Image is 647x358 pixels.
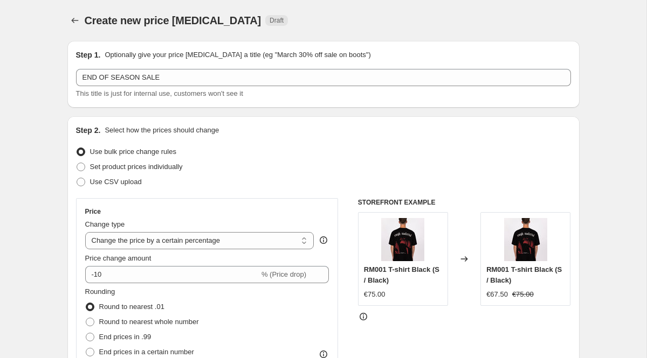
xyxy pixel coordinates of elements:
[105,50,370,60] p: Optionally give your price [MEDICAL_DATA] a title (eg "March 30% off sale on boots")
[85,287,115,296] span: Rounding
[512,289,534,300] strike: €75.00
[90,178,142,186] span: Use CSV upload
[99,348,194,356] span: End prices in a certain number
[486,265,562,284] span: RM001 T-shirt Black (S / Black)
[85,15,261,26] span: Create new price [MEDICAL_DATA]
[486,289,508,300] div: €67.50
[105,125,219,136] p: Select how the prices should change
[76,50,101,60] h2: Step 1.
[504,218,547,261] img: 7846-Goulmy-DionMusic-thirts_80x.jpg
[90,148,176,156] span: Use bulk price change rules
[99,303,164,311] span: Round to nearest .01
[67,13,82,28] button: Price change jobs
[85,207,101,216] h3: Price
[85,266,259,283] input: -15
[76,125,101,136] h2: Step 2.
[270,16,284,25] span: Draft
[364,265,439,284] span: RM001 T-shirt Black (S / Black)
[99,318,199,326] span: Round to nearest whole number
[318,235,329,245] div: help
[99,333,152,341] span: End prices in .99
[76,69,571,86] input: 30% off holiday sale
[85,220,125,228] span: Change type
[381,218,424,261] img: 7846-Goulmy-DionMusic-thirts_80x.jpg
[76,89,243,97] span: This title is just for internal use, customers won't see it
[364,289,386,300] div: €75.00
[358,198,571,207] h6: STOREFRONT EXAMPLE
[90,163,183,171] span: Set product prices individually
[261,270,306,278] span: % (Price drop)
[85,254,152,262] span: Price change amount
